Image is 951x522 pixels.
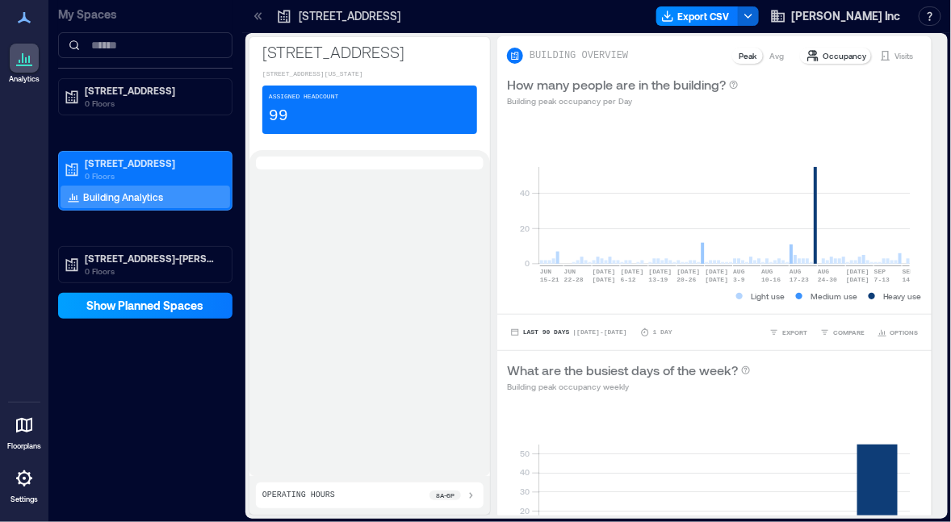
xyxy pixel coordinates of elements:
p: Visits [895,49,914,62]
p: My Spaces [58,6,233,23]
text: [DATE] [846,276,869,283]
button: Show Planned Spaces [58,293,233,319]
text: [DATE] [593,268,616,275]
text: AUG [761,268,773,275]
text: [DATE] [621,268,644,275]
text: SEP [874,268,886,275]
text: 24-30 [818,276,837,283]
text: [DATE] [706,276,729,283]
text: 13-19 [649,276,668,283]
tspan: 20 [521,506,530,516]
text: JUN [540,268,552,275]
p: 8a - 6p [436,491,455,500]
p: How many people are in the building? [507,75,726,94]
button: Export CSV [656,6,739,26]
a: Analytics [4,39,44,89]
p: 1 Day [653,328,672,337]
p: BUILDING OVERVIEW [530,49,628,62]
button: COMPARE [817,324,868,340]
text: AUG [818,268,830,275]
text: 14-20 [903,276,922,283]
tspan: 50 [521,449,530,458]
p: 0 Floors [85,97,220,110]
button: [PERSON_NAME] Inc [765,3,906,29]
p: Light use [751,290,785,303]
p: Occupancy [823,49,866,62]
p: 0 Floors [85,169,220,182]
p: [STREET_ADDRESS] [85,84,220,97]
text: [DATE] [649,268,672,275]
text: 10-16 [761,276,781,283]
text: JUN [564,268,576,275]
text: 15-21 [540,276,559,283]
p: Heavy use [883,290,922,303]
button: EXPORT [766,324,811,340]
tspan: 40 [521,468,530,478]
p: Floorplans [7,441,41,451]
p: Peak [739,49,756,62]
tspan: 40 [521,188,530,198]
text: SEP [903,268,915,275]
text: 17-23 [790,276,809,283]
span: COMPARE [833,328,865,337]
text: 6-12 [621,276,636,283]
span: OPTIONS [890,328,919,337]
text: [DATE] [677,268,701,275]
p: Operating Hours [262,489,335,502]
tspan: 20 [521,223,530,233]
p: [STREET_ADDRESS] [299,8,400,24]
p: 0 Floors [85,265,220,278]
p: Settings [10,495,38,504]
button: Last 90 Days |[DATE]-[DATE] [507,324,631,340]
text: AUG [733,268,745,275]
p: Building Analytics [83,190,163,203]
p: Avg [769,49,784,62]
text: [DATE] [593,276,616,283]
p: Assigned Headcount [269,92,338,102]
span: [PERSON_NAME] Inc [791,8,901,24]
text: 7-13 [874,276,890,283]
p: What are the busiest days of the week? [507,361,738,380]
tspan: 30 [521,487,530,496]
p: [STREET_ADDRESS] [262,40,477,63]
text: AUG [790,268,802,275]
a: Floorplans [2,406,46,456]
p: Medium use [811,290,857,303]
p: Analytics [9,74,40,84]
a: Settings [5,459,44,509]
p: 99 [269,105,288,127]
text: [DATE] [846,268,869,275]
text: [DATE] [706,268,729,275]
text: 22-28 [564,276,584,283]
span: Show Planned Spaces [87,298,204,314]
p: [STREET_ADDRESS] [85,157,220,169]
p: [STREET_ADDRESS]-[PERSON_NAME] Alley [85,252,220,265]
p: Building peak occupancy per Day [507,94,739,107]
button: OPTIONS [874,324,922,340]
p: [STREET_ADDRESS][US_STATE] [262,69,477,79]
p: Building peak occupancy weekly [507,380,751,393]
text: 3-9 [733,276,745,283]
text: 20-26 [677,276,697,283]
tspan: 0 [526,258,530,268]
span: EXPORT [782,328,807,337]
